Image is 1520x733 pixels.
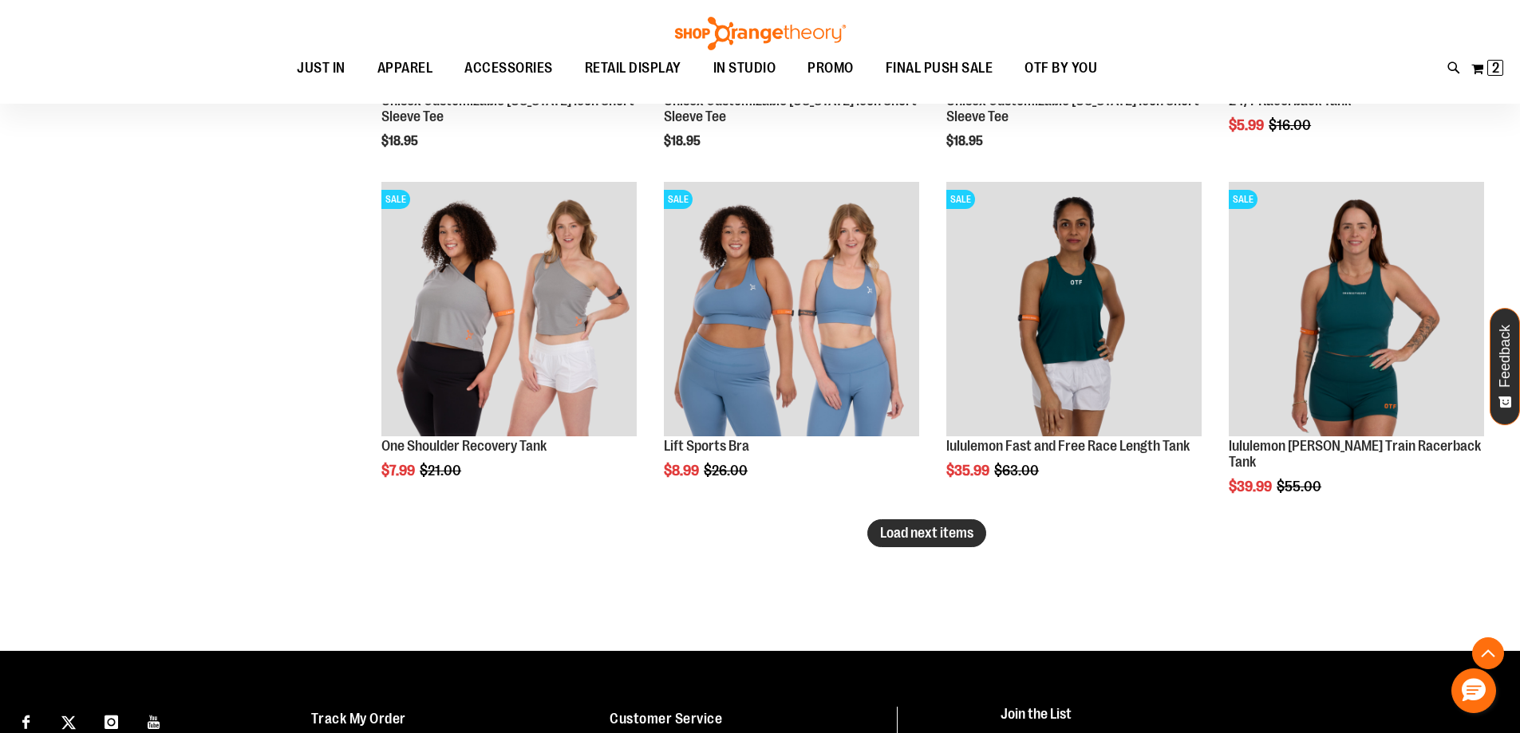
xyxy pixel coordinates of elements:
a: 24/7 Racerback Tank [1229,93,1351,108]
a: Unisex Customizable [US_STATE] Icon Short Sleeve Tee [946,93,1199,124]
a: Customer Service [610,711,722,727]
a: One Shoulder Recovery Tank [381,438,547,454]
div: product [656,174,927,520]
img: Main view of One Shoulder Recovery Tank [381,182,637,437]
span: $7.99 [381,463,417,479]
button: Back To Top [1472,637,1504,669]
img: Twitter [61,715,76,730]
span: $26.00 [704,463,750,479]
span: PROMO [807,50,854,86]
img: Main of 2024 Covention Lift Sports Bra [664,182,919,437]
a: Unisex Customizable [US_STATE] Icon Short Sleeve Tee [381,93,634,124]
a: ACCESSORIES [448,50,569,87]
span: IN STUDIO [713,50,776,86]
a: APPAREL [361,50,449,86]
span: SALE [1229,190,1257,209]
a: Lift Sports Bra [664,438,749,454]
span: $18.95 [664,134,703,148]
span: $18.95 [381,134,420,148]
span: $35.99 [946,463,992,479]
span: $55.00 [1277,479,1324,495]
div: product [1221,174,1492,535]
span: FINAL PUSH SALE [886,50,993,86]
span: APPAREL [377,50,433,86]
span: OTF BY YOU [1025,50,1097,86]
button: Hello, have a question? Let’s chat. [1451,668,1496,713]
img: Shop Orangetheory [673,17,848,50]
span: JUST IN [297,50,345,86]
a: Track My Order [311,711,406,727]
span: $18.95 [946,134,985,148]
span: SALE [381,190,410,209]
img: lululemon Wunder Train Racerback Tank [1229,182,1484,437]
a: Main view of 2024 August lululemon Fast and Free Race Length TankSALE [946,182,1202,439]
button: Feedback - Show survey [1490,308,1520,425]
a: Unisex Customizable [US_STATE] Icon Short Sleeve Tee [664,93,917,124]
a: PROMO [792,50,870,87]
span: $5.99 [1229,117,1266,133]
span: 2 [1492,60,1499,76]
a: FINAL PUSH SALE [870,50,1009,87]
span: $21.00 [420,463,464,479]
button: Load next items [867,519,986,547]
span: Feedback [1498,325,1513,388]
span: SALE [946,190,975,209]
a: lululemon Wunder Train Racerback TankSALE [1229,182,1484,439]
span: SALE [664,190,693,209]
a: lululemon [PERSON_NAME] Train Racerback Tank [1229,438,1481,470]
a: RETAIL DISPLAY [569,50,697,87]
div: product [938,174,1210,520]
div: product [373,174,645,520]
span: $16.00 [1269,117,1313,133]
a: OTF BY YOU [1009,50,1113,87]
a: Main view of One Shoulder Recovery TankSALE [381,182,637,439]
span: $39.99 [1229,479,1274,495]
span: $8.99 [664,463,701,479]
span: Load next items [880,525,973,541]
span: RETAIL DISPLAY [585,50,681,86]
a: IN STUDIO [697,50,792,87]
a: JUST IN [281,50,361,87]
img: Main view of 2024 August lululemon Fast and Free Race Length Tank [946,182,1202,437]
a: lululemon Fast and Free Race Length Tank [946,438,1190,454]
a: Main of 2024 Covention Lift Sports BraSALE [664,182,919,439]
span: ACCESSORIES [464,50,553,86]
span: $63.00 [994,463,1041,479]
